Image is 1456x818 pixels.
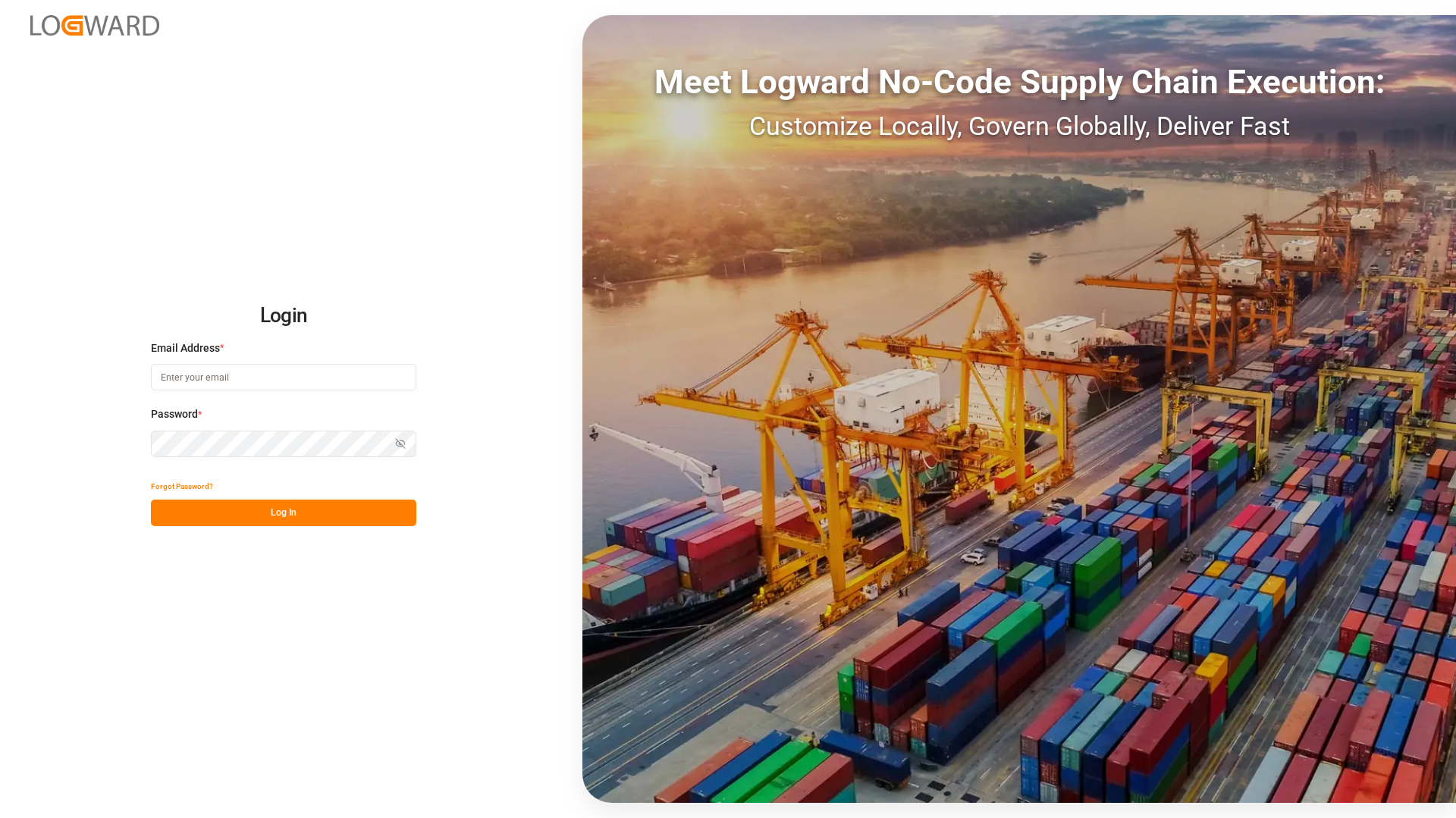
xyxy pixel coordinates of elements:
[151,473,213,500] button: Forgot Password?
[151,364,416,390] input: Enter your email
[582,107,1456,146] div: Customize Locally, Govern Globally, Deliver Fast
[30,15,159,36] img: Logward_new_orange.png
[582,57,1456,107] div: Meet Logward No-Code Supply Chain Execution:
[151,340,220,356] span: Email Address
[151,500,416,526] button: Log In
[151,406,198,422] span: Password
[151,292,416,340] h2: Login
